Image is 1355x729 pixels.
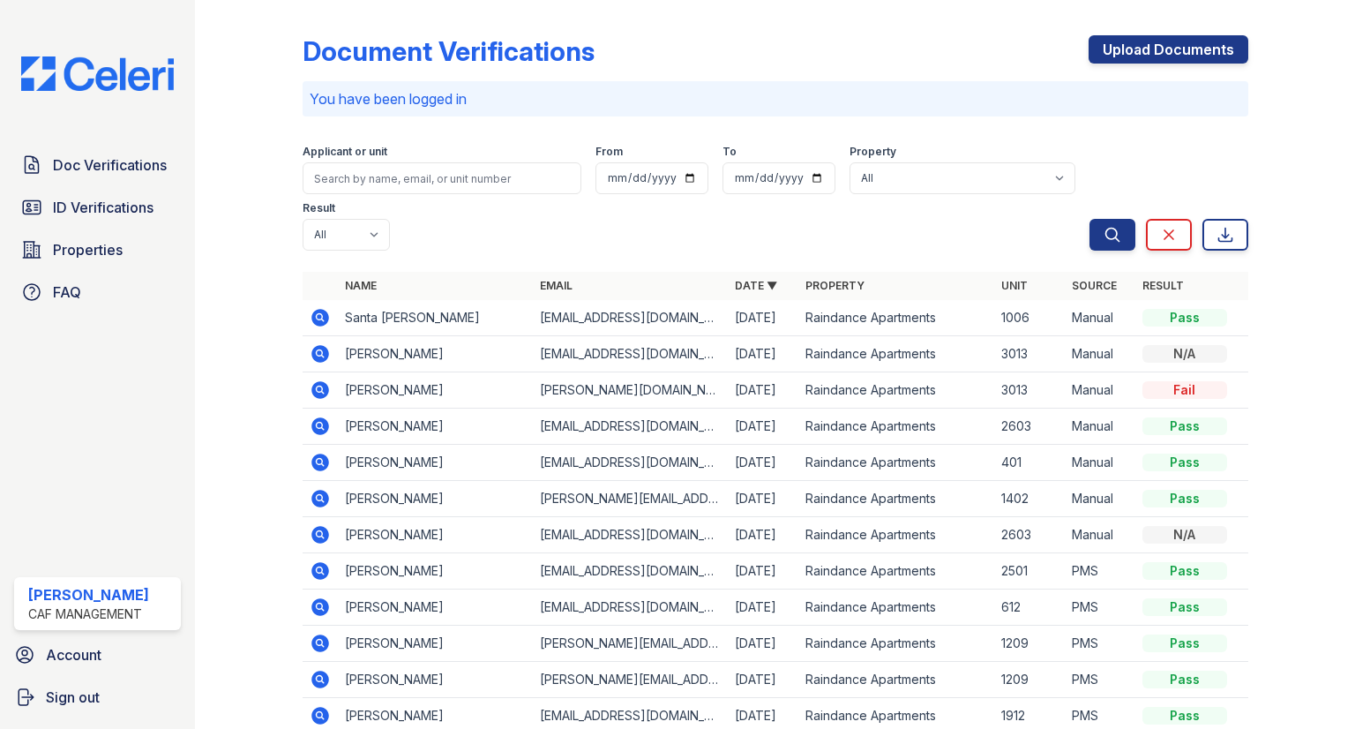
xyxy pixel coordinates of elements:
td: Manual [1065,481,1135,517]
label: From [595,145,623,159]
td: Manual [1065,300,1135,336]
div: Pass [1142,635,1227,652]
td: [DATE] [728,409,798,445]
td: Raindance Apartments [798,481,993,517]
td: [EMAIL_ADDRESS][DOMAIN_NAME] [533,445,728,481]
td: [DATE] [728,300,798,336]
td: 401 [994,445,1065,481]
td: [PERSON_NAME][DOMAIN_NAME][EMAIL_ADDRESS][PERSON_NAME][DOMAIN_NAME] [533,372,728,409]
td: [PERSON_NAME][EMAIL_ADDRESS][PERSON_NAME][DOMAIN_NAME] [533,626,728,662]
td: 1209 [994,662,1065,698]
td: [DATE] [728,662,798,698]
td: [PERSON_NAME] [338,553,533,590]
div: [PERSON_NAME] [28,584,149,605]
td: Manual [1065,372,1135,409]
span: FAQ [53,282,81,303]
td: [PERSON_NAME] [338,481,533,517]
td: PMS [1065,662,1135,698]
td: [DATE] [728,553,798,590]
td: Raindance Apartments [798,553,993,590]
td: 1402 [994,481,1065,517]
td: [PERSON_NAME] [338,626,533,662]
td: [EMAIL_ADDRESS][DOMAIN_NAME] [533,590,728,626]
td: [DATE] [728,445,798,481]
td: [PERSON_NAME][EMAIL_ADDRESS][DOMAIN_NAME] [533,481,728,517]
td: [DATE] [728,590,798,626]
td: Raindance Apartments [798,372,993,409]
td: PMS [1065,553,1135,590]
a: Properties [14,232,181,267]
td: 1006 [994,300,1065,336]
label: To [722,145,737,159]
td: PMS [1065,626,1135,662]
p: You have been logged in [310,88,1241,109]
td: Raindance Apartments [798,626,993,662]
td: 3013 [994,336,1065,372]
a: Account [7,637,188,673]
td: [EMAIL_ADDRESS][DOMAIN_NAME] [533,300,728,336]
div: Pass [1142,417,1227,435]
a: Unit [1001,279,1028,292]
div: Pass [1142,562,1227,580]
div: Pass [1142,490,1227,507]
td: Santa [PERSON_NAME] [338,300,533,336]
label: Property [850,145,896,159]
td: 2603 [994,517,1065,553]
td: Raindance Apartments [798,517,993,553]
td: [PERSON_NAME] [338,662,533,698]
div: Document Verifications [303,35,595,67]
td: Raindance Apartments [798,300,993,336]
img: CE_Logo_Blue-a8612792a0a2168367f1c8372b55b34899dd931a85d93a1a3d3e32e68fde9ad4.png [7,56,188,91]
td: [PERSON_NAME] [338,445,533,481]
td: [EMAIL_ADDRESS][DOMAIN_NAME] [533,517,728,553]
td: [PERSON_NAME] [338,336,533,372]
a: ID Verifications [14,190,181,225]
a: Upload Documents [1089,35,1248,64]
span: Properties [53,239,123,260]
span: ID Verifications [53,197,153,218]
a: Source [1072,279,1117,292]
td: 2501 [994,553,1065,590]
td: Raindance Apartments [798,662,993,698]
td: Manual [1065,445,1135,481]
div: Fail [1142,381,1227,399]
span: Sign out [46,687,100,708]
a: Email [540,279,573,292]
a: Name [345,279,377,292]
td: [DATE] [728,517,798,553]
td: Manual [1065,517,1135,553]
td: Raindance Apartments [798,409,993,445]
td: PMS [1065,590,1135,626]
td: [PERSON_NAME] [338,372,533,409]
div: Pass [1142,309,1227,327]
td: 1209 [994,626,1065,662]
label: Applicant or unit [303,145,387,159]
a: Sign out [7,680,188,715]
td: [PERSON_NAME] [338,517,533,553]
td: Raindance Apartments [798,336,993,372]
td: 612 [994,590,1065,626]
td: [DATE] [728,626,798,662]
td: Manual [1065,336,1135,372]
input: Search by name, email, or unit number [303,162,581,194]
td: [EMAIL_ADDRESS][DOMAIN_NAME] [533,336,728,372]
td: [PERSON_NAME] [338,409,533,445]
div: Pass [1142,707,1227,725]
td: 3013 [994,372,1065,409]
div: Pass [1142,671,1227,688]
a: Doc Verifications [14,147,181,183]
div: N/A [1142,526,1227,544]
td: [EMAIL_ADDRESS][DOMAIN_NAME] [533,553,728,590]
td: [DATE] [728,481,798,517]
a: Result [1142,279,1184,292]
div: CAF Management [28,605,149,623]
span: Account [46,644,101,665]
td: 2603 [994,409,1065,445]
a: Date ▼ [735,279,777,292]
div: Pass [1142,598,1227,616]
div: Pass [1142,454,1227,471]
span: Doc Verifications [53,154,167,176]
td: [DATE] [728,372,798,409]
td: [DATE] [728,336,798,372]
td: [EMAIL_ADDRESS][DOMAIN_NAME] [533,409,728,445]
